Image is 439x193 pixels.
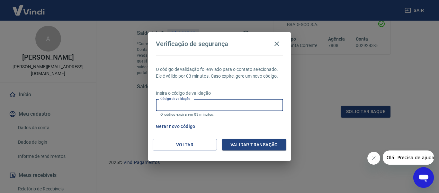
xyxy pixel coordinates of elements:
label: Código de validação [160,96,190,101]
iframe: Mensagem da empresa [383,150,434,165]
h4: Verificação de segurança [156,40,228,48]
p: O código expira em 03 minutos. [160,112,279,117]
button: Gerar novo código [153,121,198,132]
p: O código de validação foi enviado para o contato selecionado. Ele é válido por 03 minutos. Caso e... [156,66,283,80]
button: Voltar [153,139,217,151]
span: Olá! Precisa de ajuda? [4,5,54,10]
button: Validar transação [222,139,286,151]
iframe: Fechar mensagem [367,152,380,165]
p: Insira o código de validação [156,90,283,97]
iframe: Botão para abrir a janela de mensagens [413,167,434,188]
